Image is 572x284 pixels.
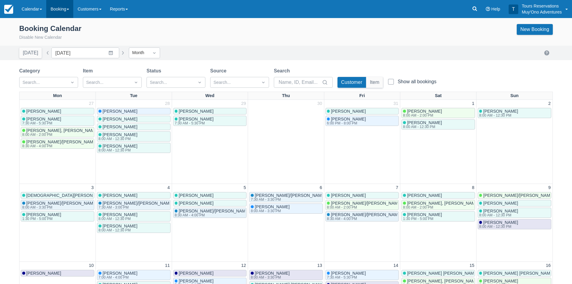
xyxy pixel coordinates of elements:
[401,200,475,210] a: [PERSON_NAME], [PERSON_NAME]8:00 AM - 2:00 PM
[173,200,247,206] a: [PERSON_NAME]
[316,100,323,107] a: 30
[407,109,442,114] span: [PERSON_NAME]
[173,208,247,218] a: [PERSON_NAME]/[PERSON_NAME]; [PERSON_NAME]/[PERSON_NAME]8:30 AM - 4:00 PM
[103,117,138,121] span: [PERSON_NAME]
[251,209,289,213] div: 8:00 AM - 3:30 PM
[179,279,213,283] span: [PERSON_NAME]
[325,116,399,126] a: [PERSON_NAME]6:00 PM - 8:00 PM
[179,109,213,114] span: [PERSON_NAME]
[325,200,399,210] a: [PERSON_NAME]/[PERSON_NAME]; [PERSON_NAME]/[PERSON_NAME]8:00 AM - 2:00 PM
[509,5,518,14] div: T
[403,217,441,221] div: 1:30 PM - 5:00 PM
[401,119,475,130] a: [PERSON_NAME]8:00 AM - 12:30 PM
[21,270,94,276] a: [PERSON_NAME]
[319,185,323,191] a: 6
[103,271,138,276] span: [PERSON_NAME]
[483,220,518,225] span: [PERSON_NAME]
[547,100,552,107] a: 2
[358,92,366,100] a: Fri
[103,109,138,114] span: [PERSON_NAME]
[251,198,398,201] div: 7:30 AM - 3:30 PM
[88,262,95,269] a: 10
[403,125,441,129] div: 8:00 AM - 12:30 PM
[19,47,42,58] button: [DATE]
[151,50,157,56] span: Dropdown icon
[52,92,63,100] a: Mon
[478,208,551,218] a: [PERSON_NAME]8:00 AM - 12:30 PM
[279,77,321,88] input: Name, ID, Email...
[97,270,171,280] a: [PERSON_NAME]7:00 AM - 4:00 PM
[401,270,475,276] a: [PERSON_NAME] [PERSON_NAME]
[468,262,476,269] a: 15
[331,193,366,198] span: [PERSON_NAME]
[164,262,171,269] a: 11
[255,271,290,276] span: [PERSON_NAME]
[98,148,136,152] div: 8:00 AM - 12:30 PM
[103,144,138,148] span: [PERSON_NAME]
[331,212,475,217] span: [PERSON_NAME]/[PERSON_NAME]; [PERSON_NAME]/[PERSON_NAME]
[407,201,479,206] span: [PERSON_NAME], [PERSON_NAME]
[26,109,61,114] span: [PERSON_NAME]
[98,276,136,279] div: 7:00 AM - 4:00 PM
[281,92,291,100] a: Thu
[407,193,442,198] span: [PERSON_NAME]
[325,270,399,280] a: [PERSON_NAME]7:30 AM - 5:30 PM
[164,100,171,107] a: 28
[97,143,171,153] a: [PERSON_NAME]8:00 AM - 12:30 PM
[51,47,119,58] input: Date
[26,271,61,276] span: [PERSON_NAME]
[395,185,399,191] a: 7
[478,270,551,276] a: [PERSON_NAME] [PERSON_NAME]
[103,201,247,206] span: [PERSON_NAME]/[PERSON_NAME]; [PERSON_NAME]/[PERSON_NAME]
[407,212,442,217] span: [PERSON_NAME]
[173,270,247,276] a: [PERSON_NAME]
[19,24,81,33] div: Booking Calendar
[97,108,171,115] a: [PERSON_NAME]
[103,224,138,228] span: [PERSON_NAME]
[483,279,518,283] span: [PERSON_NAME]
[255,204,290,209] span: [PERSON_NAME]
[98,137,136,141] div: 8:00 AM - 12:30 PM
[366,77,383,88] button: Item
[325,211,399,221] a: [PERSON_NAME]/[PERSON_NAME]; [PERSON_NAME]/[PERSON_NAME]8:30 AM - 4:00 PM
[401,211,475,221] a: [PERSON_NAME]1:30 PM - 5:00 PM
[204,92,216,100] a: Wed
[327,206,474,209] div: 8:00 AM - 2:00 PM
[240,100,247,107] a: 29
[103,132,138,137] span: [PERSON_NAME]
[69,79,75,85] span: Dropdown icon
[478,108,551,118] a: [PERSON_NAME]8:00 AM - 12:30 PM
[175,121,213,125] div: 7:30 AM - 5:30 PM
[316,262,323,269] a: 13
[26,212,61,217] span: [PERSON_NAME]
[166,185,171,191] a: 4
[403,206,478,209] div: 8:00 AM - 2:00 PM
[483,271,554,276] span: [PERSON_NAME] [PERSON_NAME]
[483,209,518,213] span: [PERSON_NAME]
[325,108,399,115] a: [PERSON_NAME]
[98,206,246,209] div: 7:30 AM - 3:00 PM
[479,225,517,228] div: 8:00 AM - 12:30 PM
[173,108,247,115] a: [PERSON_NAME]
[83,67,95,75] label: Item
[26,193,109,198] span: [DEMOGRAPHIC_DATA][PERSON_NAME]
[88,100,95,107] a: 27
[486,7,490,11] i: Help
[22,121,60,125] div: 7:30 AM - 5:30 PM
[249,270,323,280] a: [PERSON_NAME]8:00 AM - 3:30 PM
[97,192,171,199] a: [PERSON_NAME]
[478,219,551,229] a: [PERSON_NAME]8:00 AM - 12:30 PM
[179,193,213,198] span: [PERSON_NAME]
[173,116,247,126] a: [PERSON_NAME]7:30 AM - 5:30 PM
[249,192,323,202] a: [PERSON_NAME]/[PERSON_NAME]; [PERSON_NAME]/[PERSON_NAME]7:30 AM - 3:30 PM
[98,228,136,232] div: 8:00 AM - 12:30 PM
[547,185,552,191] a: 9
[26,201,171,206] span: [PERSON_NAME]/[PERSON_NAME]; [PERSON_NAME]/[PERSON_NAME]
[197,79,203,85] span: Dropdown icon
[147,67,164,75] label: Status
[103,212,138,217] span: [PERSON_NAME]
[392,100,399,107] a: 31
[103,193,138,198] span: [PERSON_NAME]
[98,217,136,221] div: 8:00 AM - 12:30 PM
[260,79,266,85] span: Dropdown icon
